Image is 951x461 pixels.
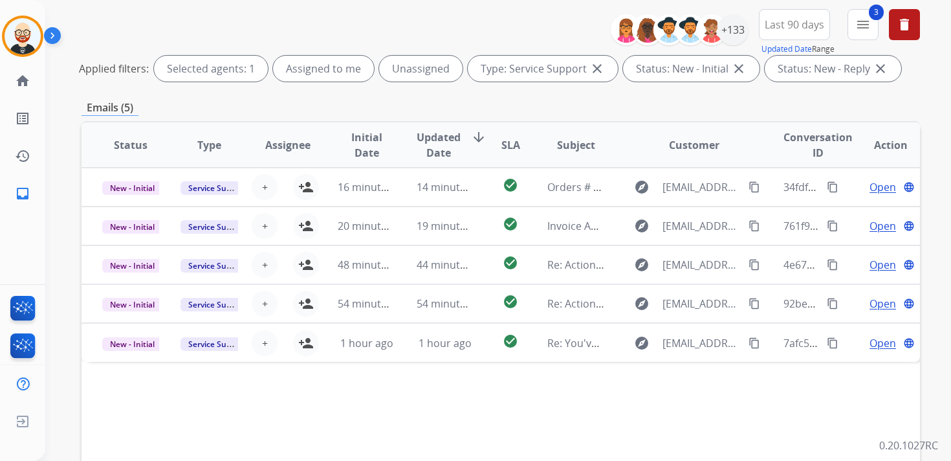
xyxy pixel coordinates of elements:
[869,335,896,351] span: Open
[102,298,162,311] span: New - Initial
[338,180,413,194] span: 16 minutes ago
[417,219,492,233] span: 19 minutes ago
[338,219,413,233] span: 20 minutes ago
[761,43,835,54] span: Range
[589,61,605,76] mat-icon: close
[114,137,148,153] span: Status
[417,297,492,311] span: 54 minutes ago
[634,179,650,195] mat-icon: explore
[197,137,221,153] span: Type
[154,56,268,82] div: Selected agents: 1
[298,335,314,351] mat-icon: person_add
[503,177,518,193] mat-icon: check_circle
[419,336,472,350] span: 1 hour ago
[503,333,518,349] mat-icon: check_circle
[765,56,901,82] div: Status: New - Reply
[903,181,915,193] mat-icon: language
[749,337,760,349] mat-icon: content_copy
[417,258,492,272] span: 44 minutes ago
[5,18,41,54] img: avatar
[873,61,888,76] mat-icon: close
[827,181,838,193] mat-icon: content_copy
[102,220,162,234] span: New - Initial
[252,252,278,278] button: +
[855,17,871,32] mat-icon: menu
[471,129,486,145] mat-icon: arrow_downward
[262,296,268,311] span: +
[827,220,838,232] mat-icon: content_copy
[338,258,413,272] span: 48 minutes ago
[252,291,278,317] button: +
[662,335,741,351] span: [EMAIL_ADDRESS][DOMAIN_NAME]
[547,219,669,233] span: Invoice AEX16, N884A38B
[338,129,395,161] span: Initial Date
[180,298,254,311] span: Service Support
[827,259,838,271] mat-icon: content_copy
[869,179,896,195] span: Open
[15,148,30,164] mat-icon: history
[15,186,30,201] mat-icon: inbox
[759,9,830,40] button: Last 90 days
[262,335,268,351] span: +
[869,257,896,273] span: Open
[262,218,268,234] span: +
[180,181,254,195] span: Service Support
[869,218,896,234] span: Open
[252,213,278,239] button: +
[761,44,812,54] button: Updated Date
[298,179,314,195] mat-icon: person_add
[634,257,650,273] mat-icon: explore
[634,296,650,311] mat-icon: explore
[262,179,268,195] span: +
[180,259,254,273] span: Service Support
[557,137,595,153] span: Subject
[841,122,920,168] th: Action
[749,298,760,309] mat-icon: content_copy
[662,257,741,273] span: [EMAIL_ADDRESS][DOMAIN_NAME]
[903,298,915,309] mat-icon: language
[765,22,824,27] span: Last 90 days
[662,218,741,234] span: [EMAIL_ADDRESS][DOMAIN_NAME]
[468,56,618,82] div: Type: Service Support
[783,129,853,161] span: Conversation ID
[731,61,747,76] mat-icon: close
[547,180,810,194] span: Orders # 7314153875 and 9016284488 - Please Review
[298,296,314,311] mat-icon: person_add
[634,335,650,351] mat-icon: explore
[340,336,393,350] span: 1 hour ago
[102,259,162,273] span: New - Initial
[79,61,149,76] p: Applied filters:
[252,330,278,356] button: +
[273,56,374,82] div: Assigned to me
[417,129,461,161] span: Updated Date
[82,100,138,116] p: Emails (5)
[265,137,311,153] span: Assignee
[417,180,492,194] span: 14 minutes ago
[662,296,741,311] span: [EMAIL_ADDRESS][DOMAIN_NAME]
[102,181,162,195] span: New - Initial
[634,218,650,234] mat-icon: explore
[379,56,463,82] div: Unassigned
[15,73,30,89] mat-icon: home
[869,5,884,20] span: 3
[298,218,314,234] mat-icon: person_add
[623,56,760,82] div: Status: New - Initial
[338,297,413,311] span: 54 minutes ago
[501,137,520,153] span: SLA
[503,216,518,232] mat-icon: check_circle
[879,438,938,453] p: 0.20.1027RC
[252,174,278,200] button: +
[180,337,254,351] span: Service Support
[903,337,915,349] mat-icon: language
[262,257,268,273] span: +
[15,111,30,126] mat-icon: list_alt
[662,179,741,195] span: [EMAIL_ADDRESS][DOMAIN_NAME]
[869,296,896,311] span: Open
[503,294,518,309] mat-icon: check_circle
[749,181,760,193] mat-icon: content_copy
[503,255,518,271] mat-icon: check_circle
[180,220,254,234] span: Service Support
[102,337,162,351] span: New - Initial
[298,257,314,273] mat-icon: person_add
[827,298,838,309] mat-icon: content_copy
